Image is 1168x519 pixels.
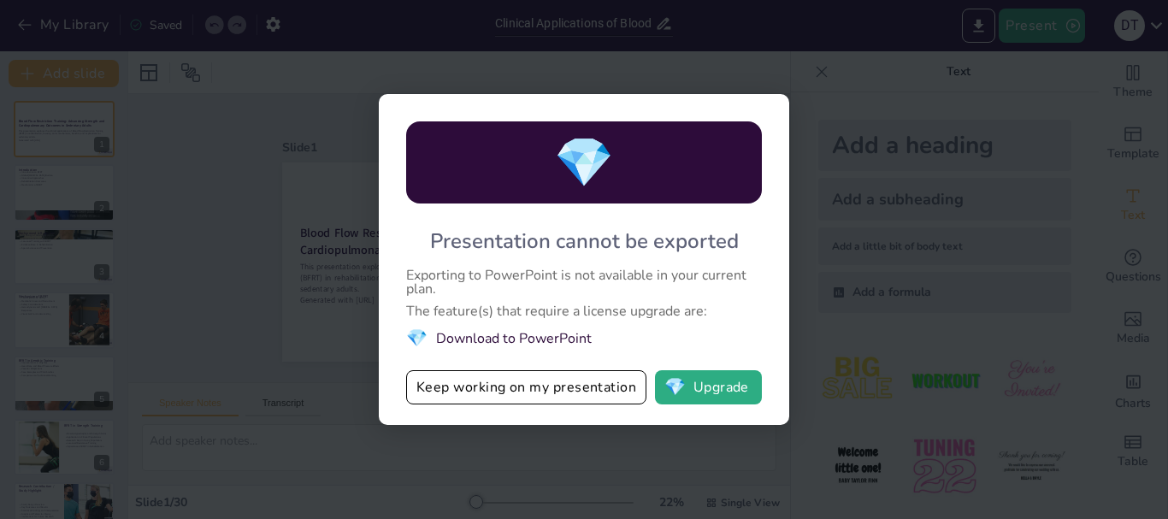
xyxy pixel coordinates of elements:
[406,327,428,350] span: diamond
[406,327,762,350] li: Download to PowerPoint
[554,130,614,196] span: diamond
[406,304,762,318] div: The feature(s) that require a license upgrade are:
[406,268,762,296] div: Exporting to PowerPoint is not available in your current plan.
[655,370,762,404] button: diamondUpgrade
[406,370,646,404] button: Keep working on my presentation
[430,227,739,255] div: Presentation cannot be exported
[664,379,686,396] span: diamond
